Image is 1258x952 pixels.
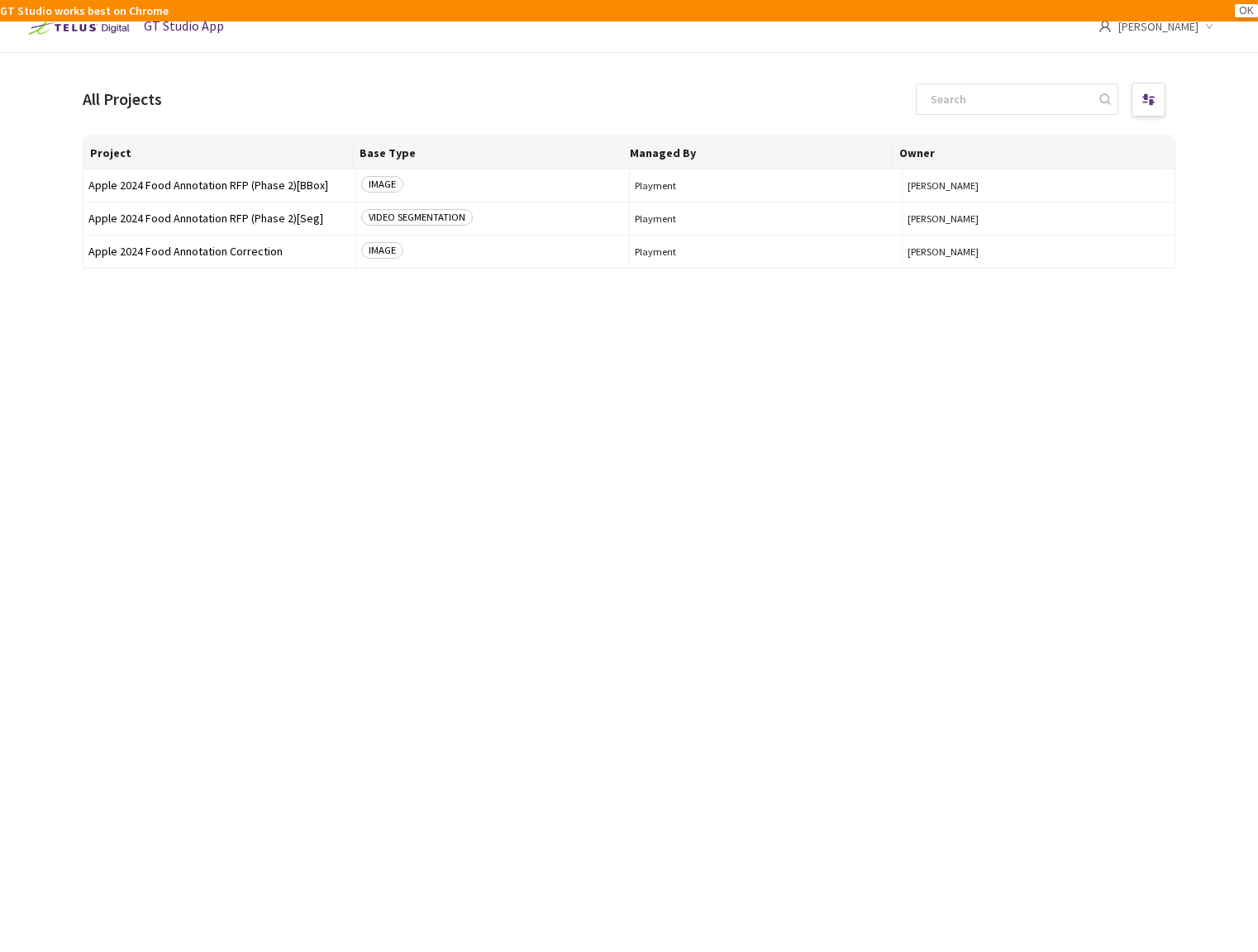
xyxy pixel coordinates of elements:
[623,136,893,169] th: Managed By
[1098,20,1112,33] span: user
[908,212,1170,225] span: [PERSON_NAME]
[635,245,897,258] span: Playment
[361,242,403,259] span: IMAGE
[361,209,473,226] span: VIDEO SEGMENTATION
[83,136,353,169] th: Project
[921,84,1097,114] input: Search
[635,179,897,192] span: Playment
[144,17,224,34] span: GT Studio App
[893,136,1162,169] th: Owner
[88,179,350,192] span: Apple 2024 Food Annotation RFP (Phase 2)[BBox]
[353,136,622,169] th: Base Type
[83,86,162,112] div: All Projects
[361,176,403,193] span: IMAGE
[1235,4,1258,17] button: OK
[635,212,897,225] span: Playment
[908,179,1170,192] span: [PERSON_NAME]
[88,212,350,225] span: Apple 2024 Food Annotation RFP (Phase 2)[Seg]
[908,245,1170,258] span: [PERSON_NAME]
[20,15,135,41] img: Telus
[88,245,350,258] span: Apple 2024 Food Annotation Correction
[1205,22,1213,31] span: down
